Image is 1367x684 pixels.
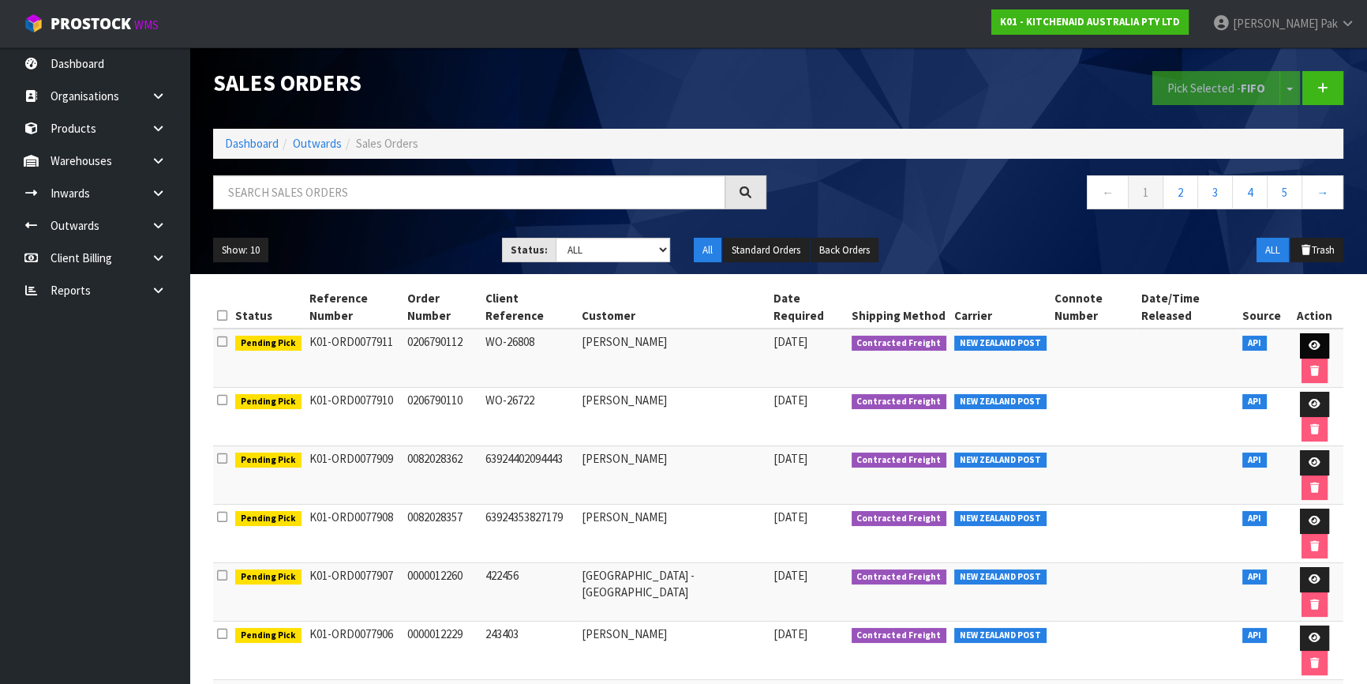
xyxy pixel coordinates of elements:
img: cube-alt.png [24,13,43,33]
td: 0082028362 [403,446,481,505]
span: NEW ZEALAND POST [954,453,1047,468]
strong: Status: [511,243,548,257]
span: Pending Pick [235,336,301,351]
span: API [1242,628,1267,644]
td: 0206790110 [403,388,481,446]
th: Reference Number [305,286,403,329]
td: 0206790112 [403,329,481,388]
input: Search sales orders [213,175,725,209]
h1: Sales Orders [213,71,766,96]
span: [PERSON_NAME] [1233,16,1318,31]
span: API [1242,569,1267,585]
span: Contracted Freight [852,453,947,468]
span: NEW ZEALAND POST [954,628,1047,644]
th: Source [1238,286,1285,329]
span: Pending Pick [235,394,301,410]
span: Pak [1320,16,1338,31]
td: 243403 [481,622,578,680]
span: API [1242,394,1267,410]
td: [PERSON_NAME] [578,329,770,388]
span: [DATE] [773,509,807,524]
a: 1 [1128,175,1163,209]
small: WMS [134,17,159,32]
td: K01-ORD0077908 [305,505,403,563]
span: NEW ZEALAND POST [954,394,1047,410]
td: WO-26722 [481,388,578,446]
td: WO-26808 [481,329,578,388]
span: [DATE] [773,334,807,349]
td: K01-ORD0077906 [305,622,403,680]
th: Shipping Method [848,286,951,329]
span: [DATE] [773,451,807,466]
span: Contracted Freight [852,336,947,351]
span: [DATE] [773,626,807,641]
a: Dashboard [225,136,279,151]
td: K01-ORD0077907 [305,563,403,622]
td: [GEOGRAPHIC_DATA] - [GEOGRAPHIC_DATA] [578,563,770,622]
td: 63924402094443 [481,446,578,505]
button: Back Orders [811,238,878,263]
a: K01 - KITCHENAID AUSTRALIA PTY LTD [991,9,1189,35]
span: API [1242,336,1267,351]
td: [PERSON_NAME] [578,446,770,505]
span: [DATE] [773,568,807,583]
td: K01-ORD0077909 [305,446,403,505]
span: NEW ZEALAND POST [954,336,1047,351]
th: Customer [578,286,770,329]
span: NEW ZEALAND POST [954,569,1047,585]
td: 0082028357 [403,505,481,563]
th: Date Required [770,286,848,329]
span: Contracted Freight [852,511,947,527]
td: 422456 [481,563,578,622]
span: Contracted Freight [852,628,947,644]
td: K01-ORD0077911 [305,329,403,388]
span: API [1242,453,1267,468]
nav: Page navigation [790,175,1343,214]
td: 63924353827179 [481,505,578,563]
span: [DATE] [773,393,807,408]
th: Order Number [403,286,481,329]
strong: K01 - KITCHENAID AUSTRALIA PTY LTD [1000,15,1180,28]
span: Sales Orders [356,136,418,151]
th: Action [1285,286,1343,329]
a: 4 [1232,175,1268,209]
th: Carrier [950,286,1051,329]
a: 3 [1197,175,1233,209]
td: [PERSON_NAME] [578,622,770,680]
td: K01-ORD0077910 [305,388,403,446]
span: Contracted Freight [852,394,947,410]
button: Pick Selected -FIFO [1152,71,1280,105]
button: All [694,238,721,263]
th: Date/Time Released [1137,286,1238,329]
button: Trash [1290,238,1343,263]
th: Status [231,286,305,329]
a: 5 [1267,175,1302,209]
span: NEW ZEALAND POST [954,511,1047,527]
td: 0000012229 [403,622,481,680]
td: [PERSON_NAME] [578,388,770,446]
span: Pending Pick [235,453,301,468]
span: Pending Pick [235,511,301,527]
span: Pending Pick [235,628,301,644]
td: 0000012260 [403,563,481,622]
span: ProStock [51,13,131,34]
a: 2 [1163,175,1198,209]
a: ← [1087,175,1129,209]
a: → [1301,175,1343,209]
span: Pending Pick [235,569,301,585]
button: Show: 10 [213,238,268,263]
th: Client Reference [481,286,578,329]
th: Connote Number [1051,286,1137,329]
button: ALL [1257,238,1289,263]
span: API [1242,511,1267,527]
span: Contracted Freight [852,569,947,585]
a: Outwards [293,136,342,151]
button: Standard Orders [723,238,809,263]
td: [PERSON_NAME] [578,505,770,563]
strong: FIFO [1241,81,1265,96]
